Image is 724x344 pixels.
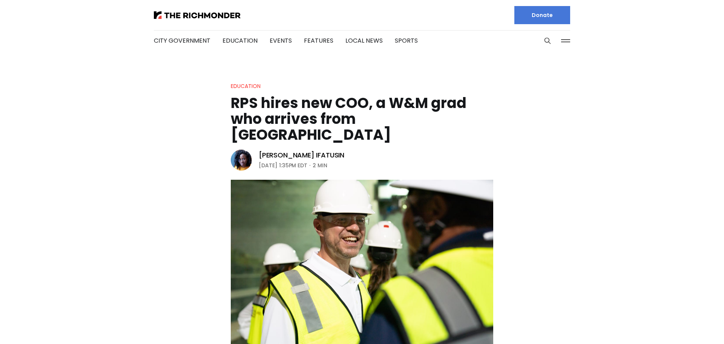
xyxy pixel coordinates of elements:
button: Search this site [542,35,553,46]
a: [PERSON_NAME] Ifatusin [259,151,344,160]
span: 2 min [313,161,327,170]
a: Education [231,82,261,90]
a: Events [270,36,292,45]
a: Sports [395,36,418,45]
a: Local News [345,36,383,45]
a: Education [222,36,258,45]
img: The Richmonder [154,11,241,19]
time: [DATE] 1:35PM EDT [259,161,307,170]
img: Victoria A. Ifatusin [231,150,252,171]
h1: RPS hires new COO, a W&M grad who arrives from [GEOGRAPHIC_DATA] [231,95,493,143]
a: Features [304,36,333,45]
iframe: portal-trigger [660,307,724,344]
a: City Government [154,36,210,45]
a: Donate [514,6,570,24]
